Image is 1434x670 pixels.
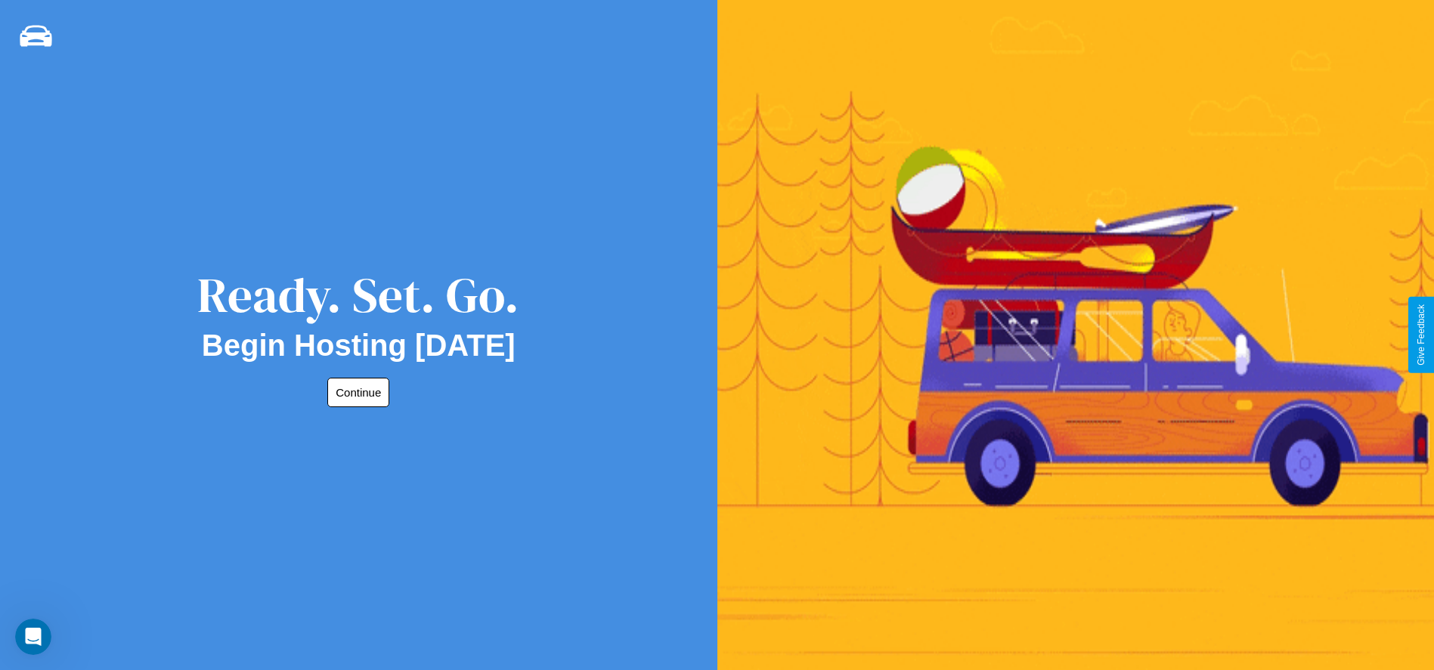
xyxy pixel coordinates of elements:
h2: Begin Hosting [DATE] [202,329,516,363]
button: Continue [327,378,389,407]
iframe: Intercom live chat [15,619,51,655]
div: Ready. Set. Go. [197,261,519,329]
div: Give Feedback [1416,304,1426,366]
